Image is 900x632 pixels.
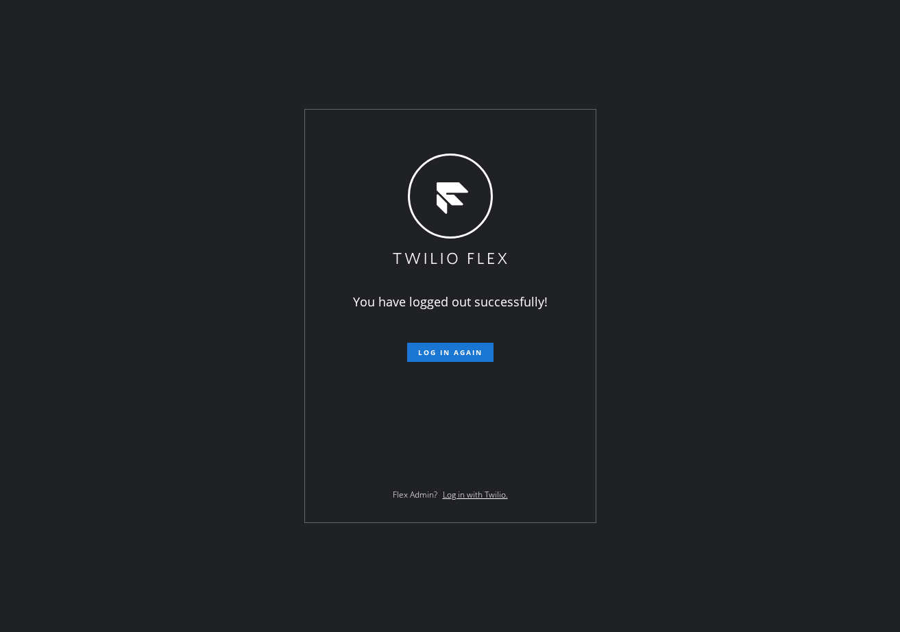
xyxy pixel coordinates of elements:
span: You have logged out successfully! [353,293,548,310]
span: Flex Admin? [393,489,437,500]
span: Log in again [418,348,483,357]
button: Log in again [407,343,494,362]
a: Log in with Twilio. [443,489,508,500]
